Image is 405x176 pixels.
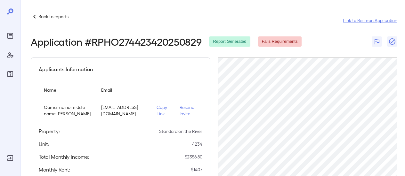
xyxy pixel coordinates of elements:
[180,104,197,117] p: Resend Invite
[5,50,15,60] div: Manage Users
[159,128,202,134] p: Standard on the River
[372,36,382,47] button: Flag Report
[185,154,202,160] p: $ 2356.80
[5,31,15,41] div: Reports
[192,141,202,147] p: 4234
[96,81,151,99] th: Email
[39,166,70,173] h5: Monthly Rent:
[5,153,15,163] div: Log Out
[39,65,93,73] h5: Applicants Information
[343,17,397,24] a: Link to Resman Application
[39,81,96,99] th: Name
[258,39,302,45] span: Fails Requirements
[38,13,69,20] p: Back to reports
[39,153,89,161] h5: Total Monthly Income:
[44,104,91,117] p: Oumaima no middle name [PERSON_NAME]
[101,104,146,117] p: [EMAIL_ADDRESS][DOMAIN_NAME]
[39,81,202,122] table: simple table
[387,36,397,47] button: Close Report
[157,104,169,117] p: Copy Link
[5,69,15,79] div: FAQ
[39,127,60,135] h5: Property:
[191,166,202,173] p: $ 1407
[209,39,250,45] span: Report Generated
[39,140,49,148] h5: Unit:
[31,36,201,47] h2: Application # RPHO274423420250829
